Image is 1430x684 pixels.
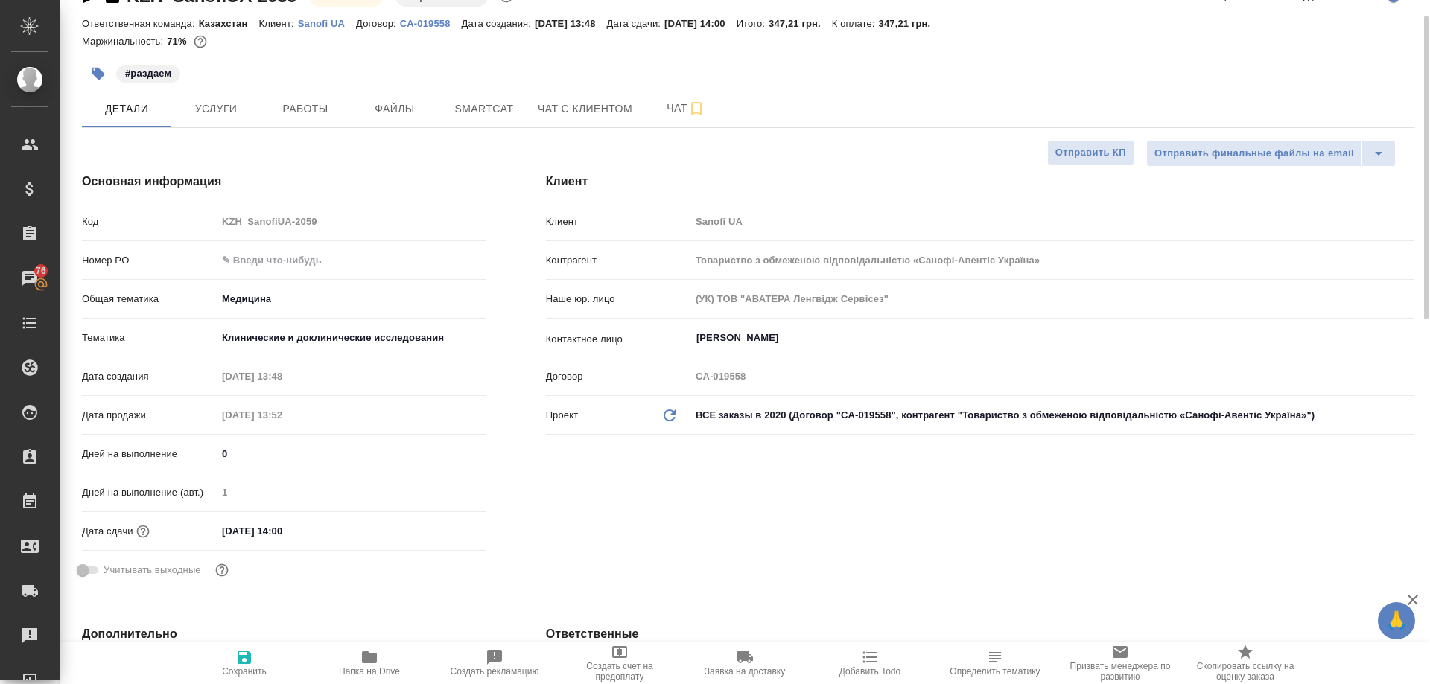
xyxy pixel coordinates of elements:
[832,18,879,29] p: К оплате:
[1067,661,1174,682] span: Призвать менеджера по развитию
[82,57,115,90] button: Добавить тэг
[607,18,664,29] p: Дата сдачи:
[807,642,932,684] button: Добавить Todo
[91,100,162,118] span: Детали
[359,100,430,118] span: Файлы
[932,642,1058,684] button: Определить тематику
[298,16,356,29] a: Sanofi UA
[4,260,56,297] a: 76
[650,99,722,118] span: Чат
[298,18,356,29] p: Sanofi UA
[546,214,690,229] p: Клиент
[879,18,942,29] p: 347,21 грн.
[1146,140,1362,167] button: Отправить финальные файлы на email
[82,214,217,229] p: Код
[82,369,217,384] p: Дата создания
[222,666,267,677] span: Сохранить
[682,642,807,684] button: Заявка на доставку
[217,249,486,271] input: ✎ Введи что-нибудь
[1378,602,1415,639] button: 🙏
[217,211,486,232] input: Пустое поле
[115,66,182,79] span: раздаем
[258,18,297,29] p: Клиент:
[82,292,217,307] p: Общая тематика
[307,642,432,684] button: Папка на Drive
[690,211,1414,232] input: Пустое поле
[133,522,153,541] button: Если добавить услуги и заполнить их объемом, то дата рассчитается автоматически
[538,100,632,118] span: Чат с клиентом
[769,18,832,29] p: 347,21 грн.
[82,447,217,461] p: Дней на выполнение
[82,485,217,500] p: Дней на выполнение (авт.)
[546,625,1414,643] h4: Ответственные
[1055,144,1126,162] span: Отправить КП
[356,18,400,29] p: Договор:
[839,666,900,677] span: Добавить Todo
[82,625,486,643] h4: Дополнительно
[535,18,607,29] p: [DATE] 13:48
[546,408,579,423] p: Проект
[82,524,133,539] p: Дата сдачи
[82,253,217,268] p: Номер PO
[557,642,682,684] button: Создать счет на предоплату
[82,173,486,191] h4: Основная информация
[104,563,201,578] span: Учитывать выходные
[191,32,210,51] button: 170.00 RUB;
[1183,642,1308,684] button: Скопировать ссылку на оценку заказа
[217,325,486,351] div: Клинические и доклинические исследования
[212,560,232,580] button: Выбери, если сб и вс нужно считать рабочими днями для выполнения заказа.
[1058,642,1183,684] button: Призвать менеджера по развитию
[687,100,705,118] svg: Подписаться
[270,100,341,118] span: Работы
[1384,605,1409,636] span: 🙏
[705,666,785,677] span: Заявка на доставку
[546,369,690,384] p: Договор
[217,404,347,426] input: Пустое поле
[1192,661,1299,682] span: Скопировать ссылку на оценку заказа
[217,287,486,312] div: Медицина
[199,18,259,29] p: Казахстан
[432,642,557,684] button: Создать рекламацию
[950,666,1040,677] span: Определить тематику
[339,666,400,677] span: Папка на Drive
[462,18,535,29] p: Дата создания:
[182,642,307,684] button: Сохранить
[448,100,520,118] span: Smartcat
[546,292,690,307] p: Наше юр. лицо
[217,520,347,542] input: ✎ Введи что-нибудь
[1047,140,1134,166] button: Отправить КП
[690,403,1414,428] div: ВСЕ заказы в 2020 (Договор "CA-019558", контрагент "Товариство з обмеженою відповідальністю «Сано...
[125,66,171,81] p: #раздаем
[167,36,190,47] p: 71%
[82,330,217,345] p: Тематика
[737,18,769,29] p: Итого:
[566,661,673,682] span: Создать счет на предоплату
[546,173,1414,191] h4: Клиент
[217,365,347,387] input: Пустое поле
[1405,336,1408,339] button: Open
[180,100,252,118] span: Услуги
[82,408,217,423] p: Дата продажи
[82,36,167,47] p: Маржинальность:
[664,18,737,29] p: [DATE] 14:00
[217,482,486,503] input: Пустое поле
[546,253,690,268] p: Контрагент
[690,249,1414,271] input: Пустое поле
[546,332,690,347] p: Контактное лицо
[27,263,55,278] span: 76
[451,666,539,677] span: Создать рекламацию
[82,18,199,29] p: Ответственная команда:
[1154,145,1354,162] span: Отправить финальные файлы на email
[400,16,462,29] a: CA-019558
[690,288,1414,310] input: Пустое поле
[1146,140,1396,167] div: split button
[690,365,1414,387] input: Пустое поле
[400,18,462,29] p: CA-019558
[217,443,486,464] input: ✎ Введи что-нибудь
